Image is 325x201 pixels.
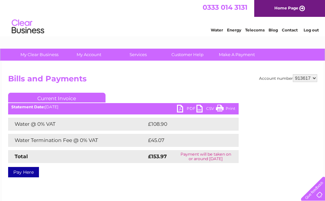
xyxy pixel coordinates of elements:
a: Services [111,49,165,61]
strong: £153.97 [148,153,167,160]
a: 0333 014 3131 [203,3,247,11]
a: PDF [177,105,196,114]
a: My Clear Business [13,49,66,61]
a: Pay Here [8,167,39,177]
a: Customer Help [161,49,214,61]
a: Energy [227,28,241,32]
div: Clear Business is a trading name of Verastar Limited (registered in [GEOGRAPHIC_DATA] No. 3667643... [9,4,316,31]
a: CSV [196,105,216,114]
a: Current Invoice [8,93,106,102]
a: Print [216,105,235,114]
div: Account number [259,74,317,82]
a: Contact [282,28,298,32]
td: Water Termination Fee @ 0% VAT [8,134,146,147]
a: Log out [304,28,319,32]
a: My Account [62,49,116,61]
td: Payment will be taken on or around [DATE] [173,150,238,163]
strong: Total [15,153,28,160]
div: [DATE] [8,105,239,109]
a: Water [211,28,223,32]
a: Telecoms [245,28,265,32]
img: logo.png [11,17,44,37]
td: £45.07 [146,134,225,147]
a: Make A Payment [210,49,264,61]
td: Water @ 0% VAT [8,118,146,131]
a: Blog [269,28,278,32]
td: £108.90 [146,118,227,131]
b: Statement Date: [11,104,45,109]
h2: Bills and Payments [8,74,317,87]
